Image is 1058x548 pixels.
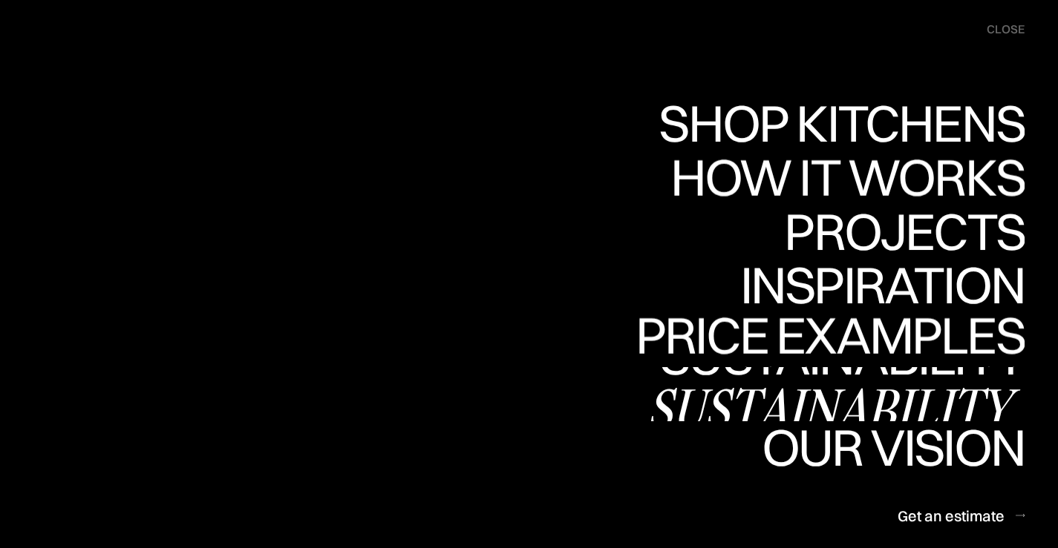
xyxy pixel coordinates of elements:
a: Get an estimate [898,498,1025,534]
div: Our vision [749,473,1025,525]
div: close [987,22,1025,38]
a: How it worksHow it works [667,151,1025,205]
div: Sustainability [647,382,1025,434]
div: Inspiration [719,259,1025,311]
div: Get an estimate [898,506,1005,526]
div: Shop Kitchens [651,149,1025,201]
div: Price examples [636,309,1025,361]
div: Shop Kitchens [651,97,1025,149]
a: InspirationInspiration [719,259,1025,313]
a: ProjectsProjects [784,205,1025,260]
a: SustainabilitySustainability [647,367,1025,421]
div: Price examples [636,361,1025,413]
a: Shop KitchensShop Kitchens [651,97,1025,151]
a: Our visionOur vision [749,421,1025,475]
div: Projects [784,205,1025,257]
a: Price examplesPrice examples [636,313,1025,367]
div: menu [972,15,1025,44]
div: How it works [667,151,1025,203]
div: Inspiration [719,311,1025,363]
div: Projects [784,257,1025,309]
div: How it works [667,203,1025,255]
div: Our vision [749,421,1025,473]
